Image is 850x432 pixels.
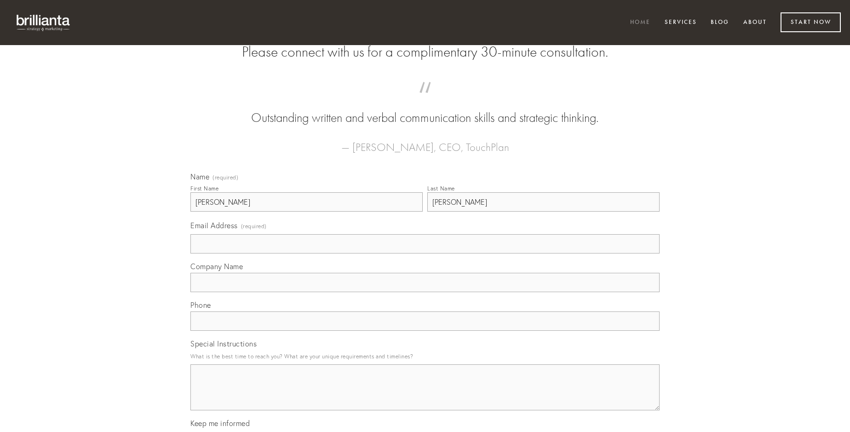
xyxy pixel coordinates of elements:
[427,185,455,192] div: Last Name
[190,300,211,310] span: Phone
[190,350,660,363] p: What is the best time to reach you? What are your unique requirements and timelines?
[190,43,660,61] h2: Please connect with us for a complimentary 30-minute consultation.
[190,185,218,192] div: First Name
[705,15,735,30] a: Blog
[205,91,645,109] span: “
[9,9,78,36] img: brillianta - research, strategy, marketing
[241,220,267,232] span: (required)
[190,262,243,271] span: Company Name
[205,127,645,156] figcaption: — [PERSON_NAME], CEO, TouchPlan
[212,175,238,180] span: (required)
[205,91,645,127] blockquote: Outstanding written and verbal communication skills and strategic thinking.
[737,15,773,30] a: About
[190,339,257,348] span: Special Instructions
[624,15,656,30] a: Home
[190,172,209,181] span: Name
[659,15,703,30] a: Services
[781,12,841,32] a: Start Now
[190,419,250,428] span: Keep me informed
[190,221,238,230] span: Email Address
